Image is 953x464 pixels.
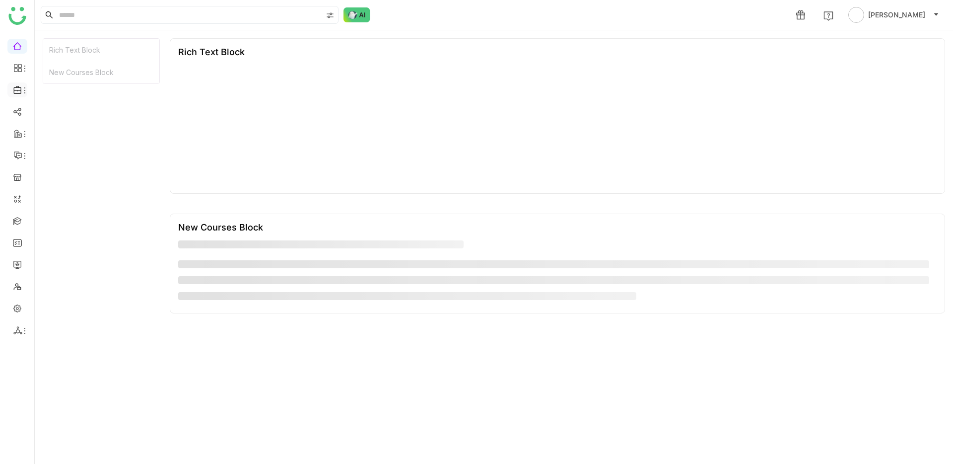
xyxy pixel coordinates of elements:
img: ask-buddy-normal.svg [343,7,370,22]
span: [PERSON_NAME] [868,9,925,20]
img: help.svg [823,11,833,21]
img: avatar [848,7,864,23]
img: search-type.svg [326,11,334,19]
div: New Courses Block [178,222,263,232]
div: Rich Text Block [178,47,245,57]
div: Rich Text Block [43,39,159,61]
div: New Courses Block [43,61,159,83]
button: [PERSON_NAME] [846,7,941,23]
img: logo [8,7,26,25]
